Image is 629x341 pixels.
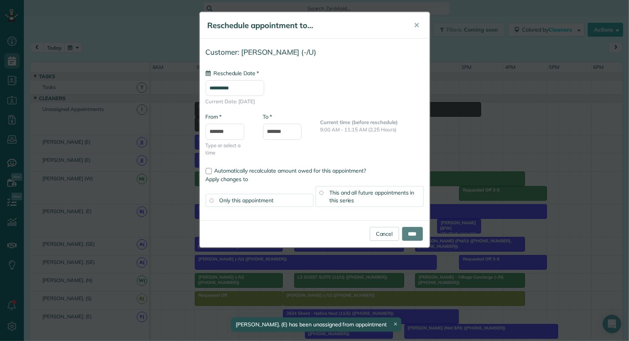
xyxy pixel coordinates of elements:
label: To [263,113,272,121]
label: Reschedule Date [206,69,259,77]
h5: Reschedule appointment to... [208,20,403,31]
span: Only this appointment [220,197,273,204]
p: 9:00 AM - 11:15 AM (2.25 Hours) [320,126,424,133]
span: Current Date: [DATE] [206,98,424,105]
label: Apply changes to [206,175,424,183]
span: Automatically recalculate amount owed for this appointment? [215,167,366,174]
span: This and all future appointments in this series [329,189,414,204]
h4: Customer: [PERSON_NAME] (-/U) [206,48,424,56]
input: Only this appointment [210,198,213,202]
span: Type or select a time [206,142,252,156]
input: This and all future appointments in this series [319,191,323,195]
label: From [206,113,221,121]
a: Cancel [370,227,399,241]
span: ✕ [414,21,420,30]
div: [PERSON_NAME]. (E) has been unassigned from appointment [231,317,401,332]
b: Current time (before reschedule) [320,119,398,125]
